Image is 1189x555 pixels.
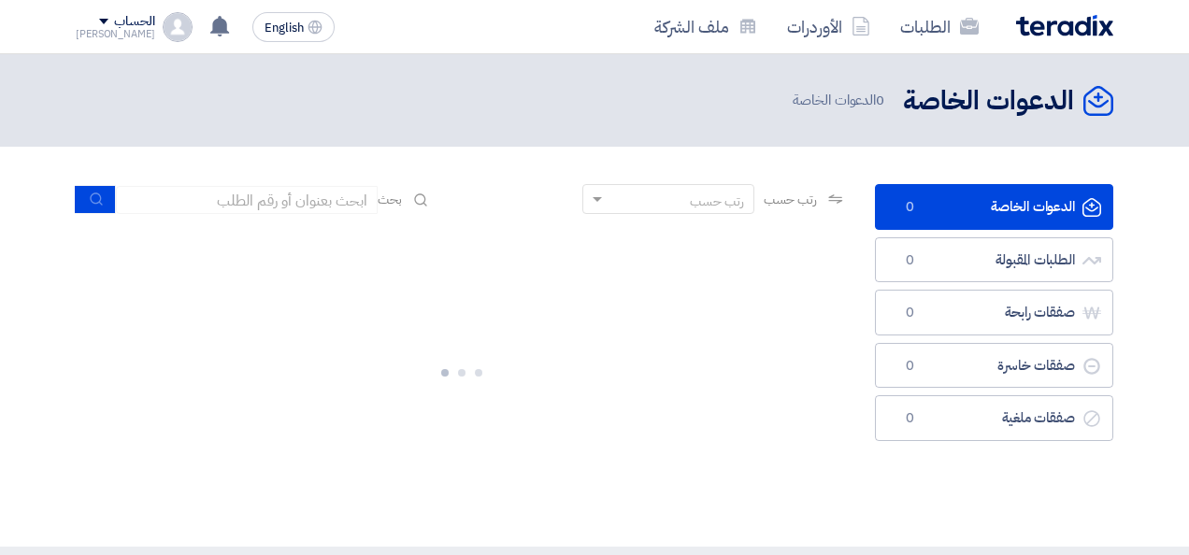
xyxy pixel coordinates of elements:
span: الدعوات الخاصة [793,90,888,111]
a: الأوردرات [772,5,885,49]
input: ابحث بعنوان أو رقم الطلب [116,186,378,214]
img: Teradix logo [1016,15,1113,36]
a: صفقات ملغية0 [875,395,1113,441]
span: 0 [898,198,921,217]
span: 0 [898,251,921,270]
a: ملف الشركة [639,5,772,49]
a: صفقات خاسرة0 [875,343,1113,389]
a: الطلبات المقبولة0 [875,237,1113,283]
span: رتب حسب [764,190,817,209]
h2: الدعوات الخاصة [903,83,1074,120]
span: 0 [876,90,884,110]
a: صفقات رابحة0 [875,290,1113,335]
a: الدعوات الخاصة0 [875,184,1113,230]
div: رتب حسب [690,192,744,211]
span: بحث [378,190,402,209]
a: الطلبات [885,5,994,49]
span: 0 [898,409,921,428]
div: [PERSON_NAME] [76,29,155,39]
img: profile_test.png [163,12,193,42]
span: 0 [898,304,921,322]
div: الحساب [114,14,154,30]
span: 0 [898,357,921,376]
span: English [265,21,304,35]
button: English [252,12,335,42]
